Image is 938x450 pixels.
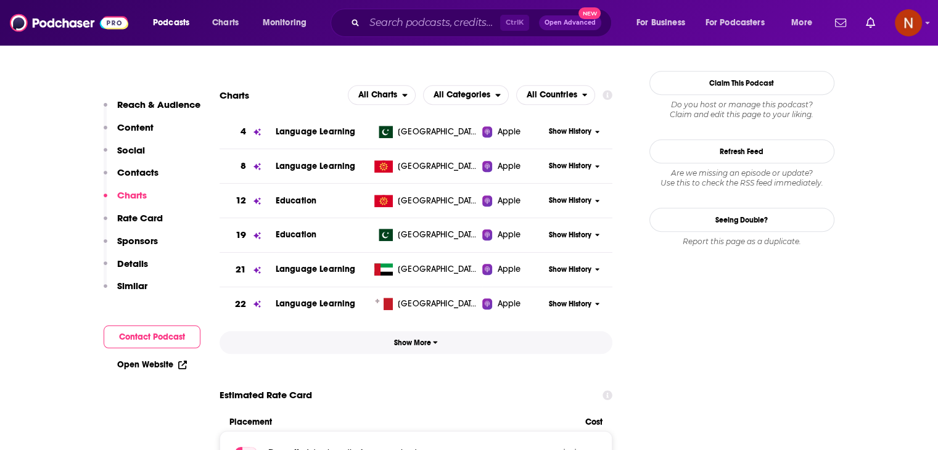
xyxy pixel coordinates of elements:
[254,13,323,33] button: open menu
[276,195,316,206] a: Education
[276,229,316,240] a: Education
[482,229,545,241] a: Apple
[117,121,154,133] p: Content
[220,383,312,407] span: Estimated Rate Card
[545,20,596,26] span: Open Advanced
[236,194,246,208] h3: 12
[358,91,397,99] span: All Charts
[497,160,520,173] span: Apple
[545,195,604,206] button: Show History
[895,9,922,36] span: Logged in as AdelNBM
[212,14,239,31] span: Charts
[545,299,604,309] button: Show History
[276,264,356,274] a: Language Learning
[398,126,478,138] span: Pakistan
[549,195,591,206] span: Show History
[423,85,509,105] button: open menu
[236,228,246,242] h3: 19
[276,298,356,309] a: Language Learning
[516,85,596,105] button: open menu
[398,195,478,207] span: Kyrgyzstan
[434,91,490,99] span: All Categories
[549,264,591,275] span: Show History
[117,189,147,201] p: Charts
[482,195,545,207] a: Apple
[578,7,601,19] span: New
[549,230,591,240] span: Show History
[545,161,604,171] button: Show History
[549,299,591,309] span: Show History
[398,263,478,276] span: United Arab Emirates
[220,89,249,101] h2: Charts
[220,184,276,218] a: 12
[398,229,478,241] span: Pakistan
[104,99,200,121] button: Reach & Audience
[369,263,482,276] a: [GEOGRAPHIC_DATA]
[791,14,812,31] span: More
[276,161,356,171] a: Language Learning
[144,13,205,33] button: open menu
[628,13,701,33] button: open menu
[348,85,416,105] button: open menu
[497,229,520,241] span: Apple
[398,298,478,310] span: Malta
[241,159,246,173] h3: 8
[104,121,154,144] button: Content
[649,100,834,110] span: Do you host or manage this podcast?
[497,195,520,207] span: Apple
[104,166,158,189] button: Contacts
[104,258,148,280] button: Details
[229,417,575,427] span: Placement
[398,160,478,173] span: Kyrgyzstan
[276,126,356,137] a: Language Learning
[539,15,601,30] button: Open AdvancedNew
[497,126,520,138] span: Apple
[117,235,158,247] p: Sponsors
[364,13,500,33] input: Search podcasts, credits, & more...
[482,263,545,276] a: Apple
[10,11,128,35] a: Podchaser - Follow, Share and Rate Podcasts
[220,287,276,321] a: 22
[636,14,685,31] span: For Business
[220,218,276,252] a: 19
[241,125,246,139] h3: 4
[117,258,148,269] p: Details
[482,126,545,138] a: Apple
[697,13,783,33] button: open menu
[497,263,520,276] span: Apple
[369,126,482,138] a: [GEOGRAPHIC_DATA]
[369,229,482,241] a: [GEOGRAPHIC_DATA]
[423,85,509,105] h2: Categories
[342,9,623,37] div: Search podcasts, credits, & more...
[549,161,591,171] span: Show History
[783,13,828,33] button: open menu
[527,91,577,99] span: All Countries
[895,9,922,36] img: User Profile
[117,144,145,156] p: Social
[220,331,613,354] button: Show More
[117,359,187,370] a: Open Website
[649,168,834,188] div: Are we missing an episode or update? Use this to check the RSS feed immediately.
[104,212,163,235] button: Rate Card
[585,417,603,427] span: Cost
[220,149,276,183] a: 8
[500,15,529,31] span: Ctrl K
[545,264,604,275] button: Show History
[117,99,200,110] p: Reach & Audience
[861,12,880,33] a: Show notifications dropdown
[369,298,482,310] a: [GEOGRAPHIC_DATA]
[117,166,158,178] p: Contacts
[482,160,545,173] a: Apple
[117,280,147,292] p: Similar
[545,126,604,137] button: Show History
[895,9,922,36] button: Show profile menu
[649,100,834,120] div: Claim and edit this page to your liking.
[153,14,189,31] span: Podcasts
[545,230,604,240] button: Show History
[369,160,482,173] a: [GEOGRAPHIC_DATA]
[369,195,482,207] a: [GEOGRAPHIC_DATA]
